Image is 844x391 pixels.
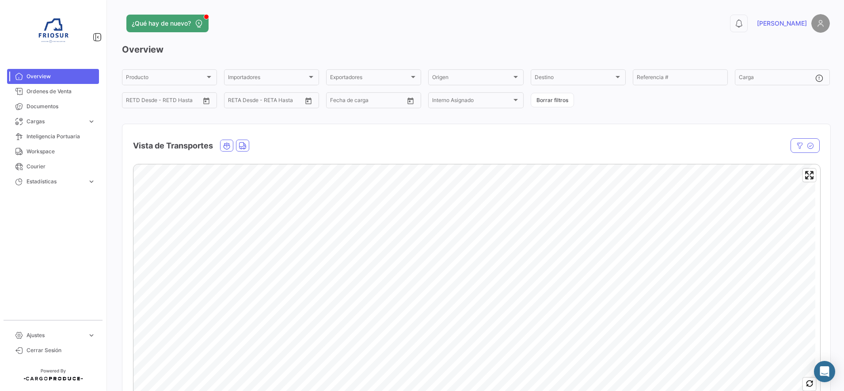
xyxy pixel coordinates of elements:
h4: Vista de Transportes [133,140,213,152]
img: placeholder-user.png [811,14,830,33]
span: Cerrar Sesión [27,346,95,354]
input: Hasta [352,99,388,105]
a: Documentos [7,99,99,114]
span: expand_more [87,331,95,339]
a: Ordenes de Venta [7,84,99,99]
input: Hasta [250,99,285,105]
a: Courier [7,159,99,174]
button: Enter fullscreen [803,169,816,182]
button: Open calendar [200,94,213,107]
button: Open calendar [302,94,315,107]
span: Courier [27,163,95,171]
span: Exportadores [330,76,409,82]
span: Documentos [27,102,95,110]
a: Inteligencia Portuaria [7,129,99,144]
span: Overview [27,72,95,80]
span: Inteligencia Portuaria [27,133,95,140]
span: Cargas [27,118,84,125]
button: ¿Qué hay de nuevo? [126,15,209,32]
button: Land [236,140,249,151]
span: Workspace [27,148,95,156]
input: Hasta [148,99,183,105]
button: Open calendar [404,94,417,107]
a: Overview [7,69,99,84]
span: Destino [535,76,614,82]
span: Interno Asignado [432,99,511,105]
span: expand_more [87,118,95,125]
span: Ordenes de Venta [27,87,95,95]
a: Workspace [7,144,99,159]
span: [PERSON_NAME] [757,19,807,28]
input: Desde [228,99,244,105]
span: Importadores [228,76,307,82]
span: Ajustes [27,331,84,339]
span: Producto [126,76,205,82]
button: Ocean [221,140,233,151]
div: Abrir Intercom Messenger [814,361,835,382]
button: Borrar filtros [531,93,574,107]
input: Desde [330,99,346,105]
input: Desde [126,99,142,105]
span: ¿Qué hay de nuevo? [132,19,191,28]
span: Origen [432,76,511,82]
h3: Overview [122,43,830,56]
span: Estadísticas [27,178,84,186]
img: 6ea6c92c-e42a-4aa8-800a-31a9cab4b7b0.jpg [31,11,75,55]
span: expand_more [87,178,95,186]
